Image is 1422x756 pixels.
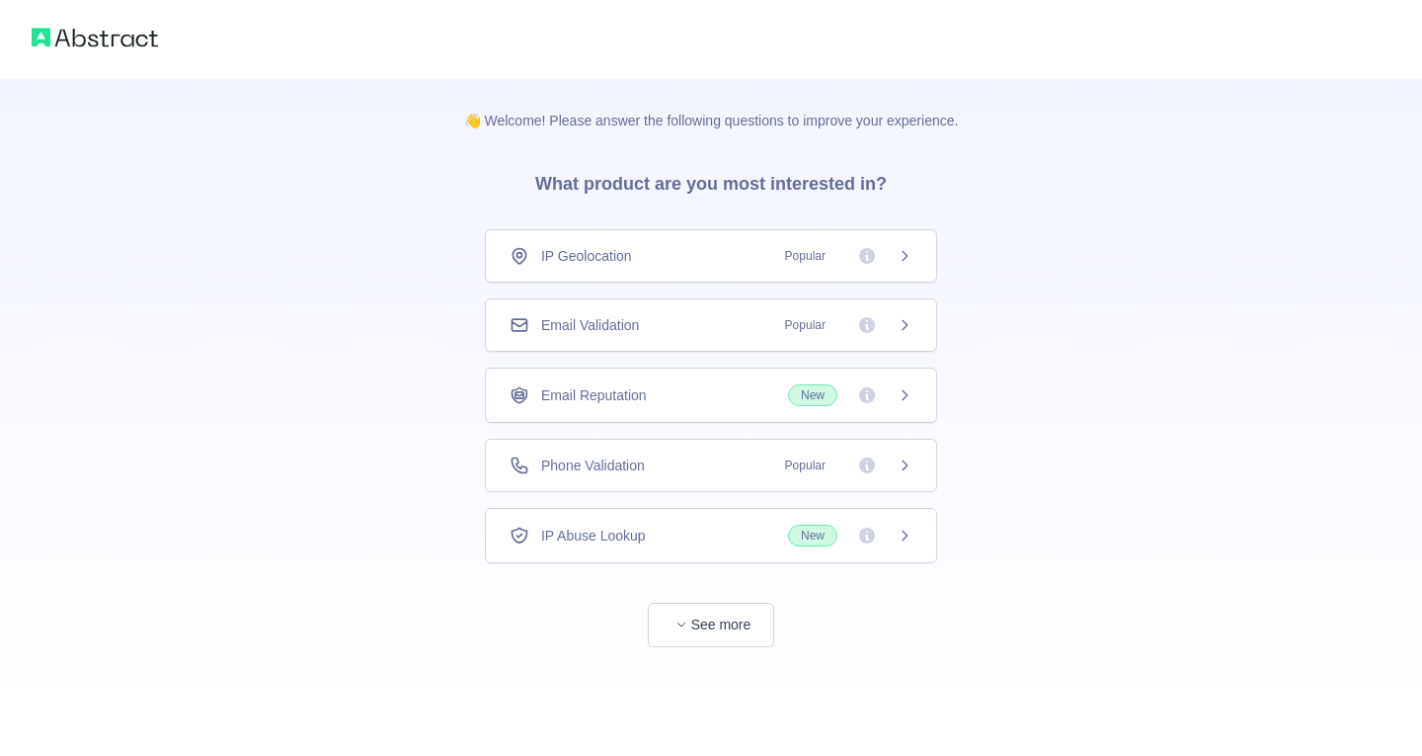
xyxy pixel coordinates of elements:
[541,456,645,475] span: Phone Validation
[504,130,918,229] h3: What product are you most interested in?
[541,246,632,266] span: IP Geolocation
[541,385,647,405] span: Email Reputation
[648,603,774,647] button: See more
[773,246,837,266] span: Popular
[788,384,837,406] span: New
[773,456,837,475] span: Popular
[788,525,837,546] span: New
[433,79,990,130] p: 👋 Welcome! Please answer the following questions to improve your experience.
[541,526,646,546] span: IP Abuse Lookup
[541,315,639,335] span: Email Validation
[773,315,837,335] span: Popular
[32,24,158,51] img: Abstract logo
